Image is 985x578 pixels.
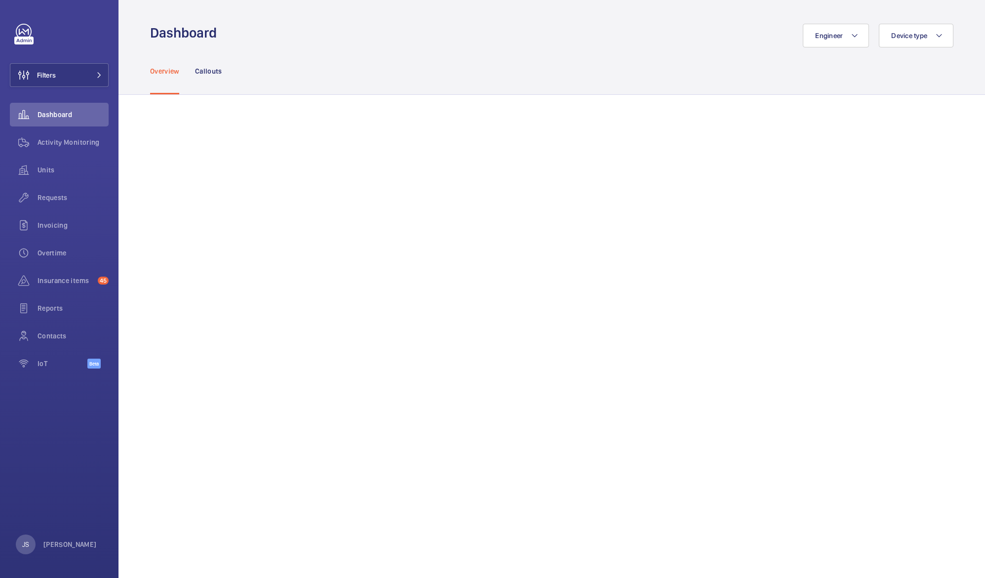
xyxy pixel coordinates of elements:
[891,32,927,40] span: Device type
[38,248,109,258] span: Overtime
[38,276,94,286] span: Insurance items
[38,331,109,341] span: Contacts
[38,220,109,230] span: Invoicing
[43,539,97,549] p: [PERSON_NAME]
[37,70,56,80] span: Filters
[38,165,109,175] span: Units
[22,539,29,549] p: JS
[10,63,109,87] button: Filters
[38,193,109,203] span: Requests
[87,359,101,369] span: Beta
[195,66,222,76] p: Callouts
[38,137,109,147] span: Activity Monitoring
[38,110,109,120] span: Dashboard
[815,32,843,40] span: Engineer
[803,24,869,47] button: Engineer
[38,359,87,369] span: IoT
[38,303,109,313] span: Reports
[150,24,223,42] h1: Dashboard
[98,277,109,285] span: 45
[150,66,179,76] p: Overview
[879,24,953,47] button: Device type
